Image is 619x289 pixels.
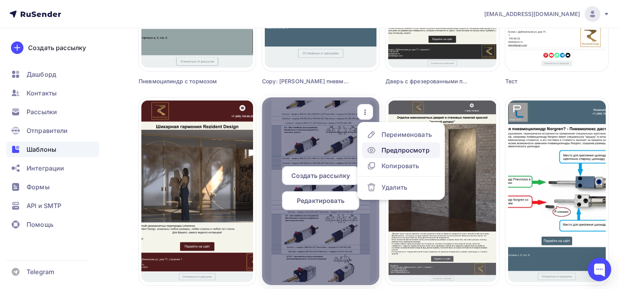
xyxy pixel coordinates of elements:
div: Копировать [382,161,419,171]
a: Рассылки [6,104,99,120]
span: Редактировать [297,196,344,205]
div: Дверь с фрезерованными полосами [385,77,471,85]
span: Интеграции [27,163,64,173]
div: Удалить [382,183,407,192]
a: Шаблоны [6,142,99,157]
span: Формы [27,182,50,192]
div: Пневмоцилиндр с тормозом [139,77,227,85]
span: Помощь [27,220,54,229]
div: Предпросмотр [382,145,430,155]
div: Переименовать [382,130,432,139]
a: Отправители [6,123,99,138]
span: Создать рассылку [291,171,350,180]
span: [EMAIL_ADDRESS][DOMAIN_NAME] [484,10,580,18]
span: Дашборд [27,70,56,79]
a: Контакты [6,85,99,101]
div: Создать рассылку [28,43,86,52]
div: Copy: [PERSON_NAME] пневмоцилиндра [262,77,350,85]
span: API и SMTP [27,201,61,210]
span: Шаблоны [27,145,56,154]
span: Рассылки [27,107,57,117]
a: Формы [6,179,99,195]
div: Тест [505,77,583,85]
a: Дашборд [6,66,99,82]
span: Telegram [27,267,54,276]
span: Контакты [27,88,57,98]
span: Отправители [27,126,68,135]
a: [EMAIL_ADDRESS][DOMAIN_NAME] [484,6,610,22]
